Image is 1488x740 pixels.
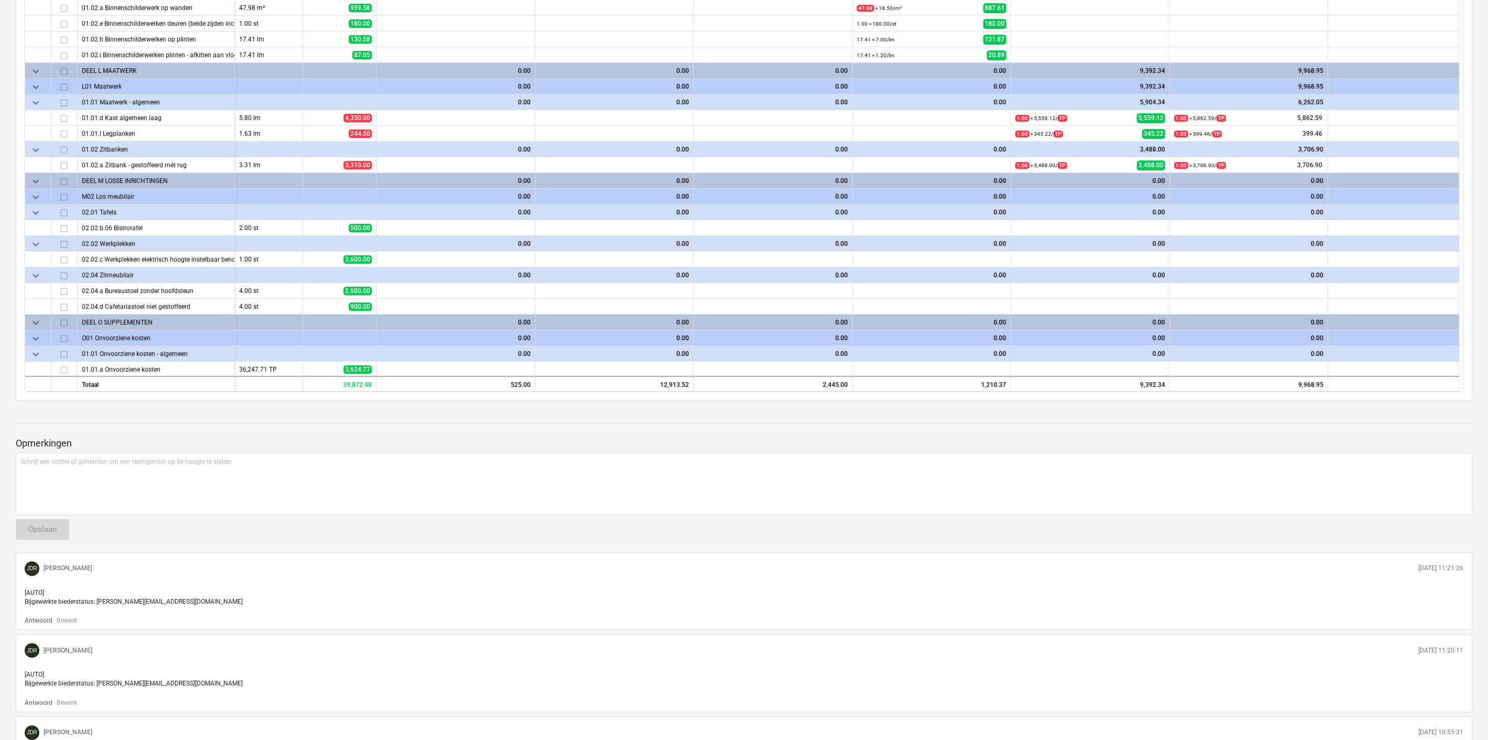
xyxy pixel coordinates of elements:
div: 0.00 [1015,236,1165,252]
span: 345.22 [1142,129,1165,139]
div: 0.00 [1174,204,1323,220]
p: [DATE] 10:55:31 [1418,728,1463,737]
div: 0.00 [698,236,848,252]
div: 0.00 [698,79,848,94]
div: Justine De Rho [25,725,39,740]
div: 0.00 [698,346,848,362]
span: JDR [27,648,37,654]
div: 0.00 [857,236,1006,252]
span: 959.58 [349,4,372,12]
div: 2.00 st [235,220,303,236]
div: 0.00 [698,267,848,283]
small: 17.41 × 1.20 / lm [857,52,894,58]
span: 3,488.00 [1137,160,1165,170]
div: 01.02.h Binnenschilderwerken op plinten [82,31,230,47]
div: 0.00 [857,142,1006,157]
p: Opmerkingen [16,437,1472,450]
div: 0.00 [698,63,848,79]
div: 0.00 [540,142,689,157]
div: 0.00 [1015,173,1165,189]
span: 244.50 [349,129,372,138]
div: Chatwidget [1436,690,1488,740]
div: 0.00 [857,79,1006,94]
span: keyboard_arrow_down [29,238,42,251]
div: 0.00 [1015,267,1165,283]
div: 9,392.34 [1011,376,1170,391]
button: Antwoord [25,699,52,708]
div: 0.00 [698,94,848,110]
span: TP [1053,130,1063,137]
div: 02.01 Tafels [82,204,230,220]
span: TP [1212,130,1222,137]
div: 0.00 [1174,346,1323,362]
small: × 345.22 / [1015,130,1063,137]
small: × 3,706.90 / [1174,162,1226,169]
div: 0.00 [540,189,689,204]
div: DEEL O SUPPLEMENTEN [82,314,230,330]
div: 01.01.l Legplanken [82,126,230,141]
div: 0.00 [1174,314,1323,330]
span: JDR [27,730,37,735]
div: 01.02.i Binnenschilderwerken plinten - afkitten aan vloer [82,47,230,62]
span: 5,559.12 [1137,113,1165,123]
div: 01.02.e Binnenschilderwerken deuren (beide zijden incl. lijsten) [82,16,230,31]
div: 0.00 [1015,204,1165,220]
div: 3.31 lm [235,157,303,173]
div: 0.00 [540,330,689,346]
div: 9,392.34 [1015,79,1165,94]
div: 0.00 [381,173,531,189]
div: 36,247.71 TP [235,362,303,377]
div: 0.00 [857,330,1006,346]
small: 1.00 × 180.00 / st [857,21,896,27]
div: 0.00 [381,189,531,204]
span: keyboard_arrow_down [29,65,42,78]
span: 5,862.59 [1296,114,1323,123]
span: [AUTO] Bijgewerkte biederstatus: [PERSON_NAME][EMAIL_ADDRESS][DOMAIN_NAME] [25,671,243,687]
div: 2,445.00 [694,376,853,391]
p: [DATE] 11:21:26 [1418,564,1463,573]
div: M02 Los meubilair [82,189,230,204]
div: 0.00 [698,330,848,346]
div: 6,262.05 [1174,94,1323,110]
div: 0.00 [698,173,848,189]
span: TP [1216,162,1226,169]
span: [AUTO] Bijgewerkte biederstatus: [PERSON_NAME][EMAIL_ADDRESS][DOMAIN_NAME] [25,589,243,605]
span: 121.87 [983,35,1006,45]
button: Bewerk [57,616,77,625]
div: 0.00 [1174,236,1323,252]
div: 01.01 Onvoorziene kosten - algemeen [82,346,230,361]
div: 02.02.b.06 Bistrotafel [82,220,230,235]
span: 3,310.00 [343,161,372,169]
span: 87.05 [352,51,372,59]
div: 3,706.90 [1174,142,1323,157]
span: keyboard_arrow_down [29,175,42,188]
span: 3,706.90 [1296,161,1323,170]
div: 0.00 [698,189,848,204]
p: [DATE] 11:20:11 [1418,646,1463,655]
p: [PERSON_NAME] [44,646,92,655]
div: DEEL M LOSSE INRICHTINGEN [82,173,230,188]
span: 180.00 [983,19,1006,29]
span: TP [1216,115,1226,122]
div: 17.41 lm [235,31,303,47]
div: 0.00 [540,267,689,283]
div: 0.00 [540,63,689,79]
span: keyboard_arrow_down [29,317,42,329]
span: JDR [27,565,37,571]
div: 0.00 [1174,189,1323,204]
div: 0.00 [1015,330,1165,346]
div: 0.00 [540,236,689,252]
div: 0.00 [857,189,1006,204]
div: 9,968.95 [1170,376,1328,391]
div: 0.00 [698,314,848,330]
div: 0.00 [1015,189,1165,204]
div: 0.00 [1015,314,1165,330]
div: 3,488.00 [1015,142,1165,157]
div: 0.00 [381,63,531,79]
span: 20.89 [987,50,1006,60]
div: 01.02 Zitbanken [82,142,230,157]
div: 39,872.48 [303,376,376,391]
div: 0.00 [1174,330,1323,346]
button: Antwoord [25,616,52,625]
